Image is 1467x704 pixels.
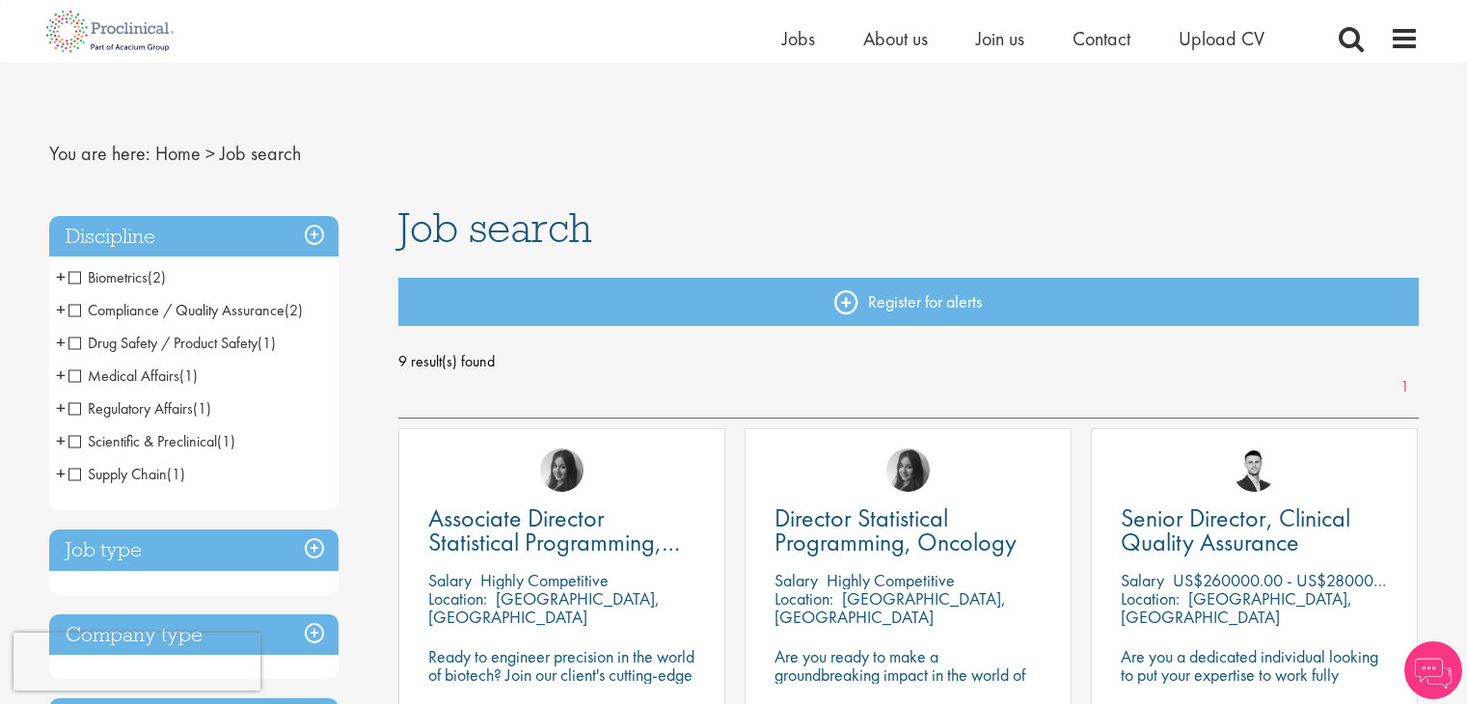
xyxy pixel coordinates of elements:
[428,501,680,582] span: Associate Director Statistical Programming, Oncology
[68,398,211,419] span: Regulatory Affairs
[68,333,258,353] span: Drug Safety / Product Safety
[1121,501,1350,558] span: Senior Director, Clinical Quality Assurance
[49,141,150,166] span: You are here:
[1121,587,1180,609] span: Location:
[1391,376,1419,398] a: 1
[398,278,1419,326] a: Register for alerts
[774,587,833,609] span: Location:
[285,300,303,320] span: (2)
[68,267,148,287] span: Biometrics
[1179,26,1264,51] a: Upload CV
[540,448,584,492] img: Heidi Hennigan
[14,633,260,690] iframe: reCAPTCHA
[68,431,217,451] span: Scientific & Preclinical
[1121,506,1388,555] a: Senior Director, Clinical Quality Assurance
[68,464,167,484] span: Supply Chain
[167,464,185,484] span: (1)
[398,347,1419,376] span: 9 result(s) found
[179,366,198,386] span: (1)
[774,506,1042,555] a: Director Statistical Programming, Oncology
[774,587,1006,628] p: [GEOGRAPHIC_DATA], [GEOGRAPHIC_DATA]
[56,295,66,324] span: +
[1121,587,1352,628] p: [GEOGRAPHIC_DATA], [GEOGRAPHIC_DATA]
[205,141,215,166] span: >
[49,529,339,571] h3: Job type
[193,398,211,419] span: (1)
[398,202,592,254] span: Job search
[68,333,276,353] span: Drug Safety / Product Safety
[1121,569,1164,591] span: Salary
[68,300,285,320] span: Compliance / Quality Assurance
[1233,448,1276,492] img: Joshua Godden
[68,366,179,386] span: Medical Affairs
[56,393,66,422] span: +
[428,506,695,555] a: Associate Director Statistical Programming, Oncology
[68,464,185,484] span: Supply Chain
[480,569,609,591] p: Highly Competitive
[827,569,955,591] p: Highly Competitive
[49,614,339,656] h3: Company type
[428,587,660,628] p: [GEOGRAPHIC_DATA], [GEOGRAPHIC_DATA]
[155,141,201,166] a: breadcrumb link
[220,141,301,166] span: Job search
[56,328,66,357] span: +
[886,448,930,492] img: Heidi Hennigan
[68,267,166,287] span: Biometrics
[976,26,1024,51] a: Join us
[782,26,815,51] a: Jobs
[49,216,339,257] h3: Discipline
[68,431,235,451] span: Scientific & Preclinical
[217,431,235,451] span: (1)
[56,459,66,488] span: +
[258,333,276,353] span: (1)
[428,569,472,591] span: Salary
[56,262,66,291] span: +
[428,587,487,609] span: Location:
[148,267,166,287] span: (2)
[68,366,198,386] span: Medical Affairs
[863,26,928,51] a: About us
[774,501,1017,558] span: Director Statistical Programming, Oncology
[1404,641,1462,699] img: Chatbot
[68,300,303,320] span: Compliance / Quality Assurance
[56,426,66,455] span: +
[68,398,193,419] span: Regulatory Affairs
[774,569,818,591] span: Salary
[1073,26,1130,51] a: Contact
[56,361,66,390] span: +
